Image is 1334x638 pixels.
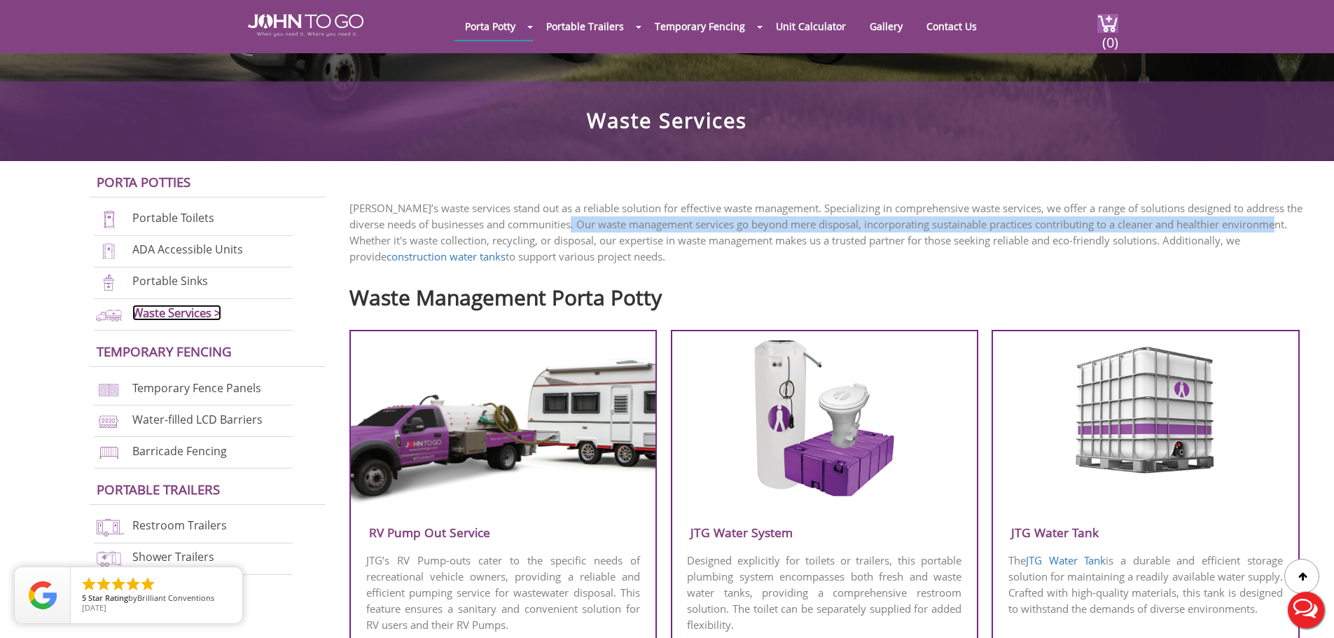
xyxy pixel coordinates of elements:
[351,551,655,634] p: JTG’s RV Pump-outs cater to the specific needs of recreational vehicle owners, providing a reliab...
[94,210,124,229] img: portable-toilets-new.png
[94,518,124,536] img: restroom-trailers-new.png
[94,242,124,261] img: ADA-units-new.png
[1070,340,1221,474] img: water-tank.png.webp
[1102,22,1118,52] span: (0)
[132,380,261,396] a: Temporary Fence Panels
[1278,582,1334,638] button: Live Chat
[644,13,756,40] a: Temporary Fencing
[125,576,141,592] li: 
[97,480,220,498] a: Portable trailers
[94,549,124,568] img: shower-trailers-new.png
[94,443,124,462] img: barricade-fencing-icon-new.png
[349,279,1313,309] h2: Waste Management Porta Potty
[1026,553,1106,567] a: JTG Water Tank
[993,551,1298,618] p: The is a durable and efficient storage solution for maintaining a readily available water supply....
[82,602,106,613] span: [DATE]
[132,273,208,289] a: Portable Sinks
[97,342,232,360] a: Temporary Fencing
[139,576,156,592] li: 
[94,380,124,399] img: chan-link-fencing-new.png
[137,592,214,603] span: Brilliant Conventions
[454,13,526,40] a: Porta Potty
[859,13,913,40] a: Gallery
[672,551,977,634] p: Designed explicitly for toilets or trailers, this portable plumbing system encompasses both fresh...
[916,13,987,40] a: Contact Us
[94,412,124,431] img: water-filled%20barriers-new.png
[672,521,977,544] h3: JTG Water System
[94,273,124,292] img: portable-sinks-new.png
[387,249,506,263] a: construction water tanks
[132,305,221,321] a: Waste Services >
[94,305,124,324] img: waste-services-new.png
[132,412,263,427] a: Water-filled LCD Barriers
[29,581,57,609] img: Review Rating
[132,518,227,534] a: Restroom Trailers
[351,521,655,544] h3: RV Pump Out Service
[349,200,1313,265] p: [PERSON_NAME]’s waste services stand out as a reliable solution for effective waste management. S...
[82,594,231,604] span: by
[95,576,112,592] li: 
[110,576,127,592] li: 
[88,592,128,603] span: Star Rating
[765,13,856,40] a: Unit Calculator
[82,592,86,603] span: 5
[351,340,655,507] img: rv-pump-out.png.webp
[751,340,898,499] img: fresh-water-system.png.webp
[993,521,1298,544] h3: JTG Water Tank
[132,242,243,257] a: ADA Accessible Units
[97,173,190,190] a: Porta Potties
[132,550,214,565] a: Shower Trailers
[536,13,634,40] a: Portable Trailers
[1097,14,1118,33] img: cart a
[81,576,97,592] li: 
[248,14,363,36] img: JOHN to go
[132,443,227,459] a: Barricade Fencing
[132,211,214,226] a: Portable Toilets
